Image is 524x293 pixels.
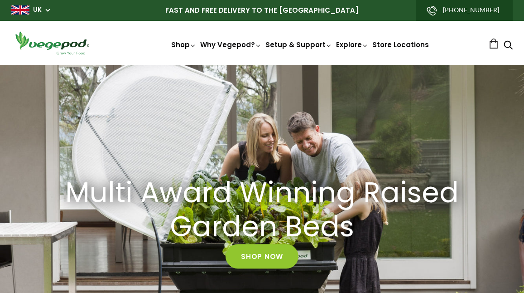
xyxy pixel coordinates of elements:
a: Explore [336,40,369,49]
a: Shop Now [226,244,298,269]
a: UK [33,5,42,15]
a: Why Vegepod? [200,40,262,49]
a: Multi Award Winning Raised Garden Beds [51,176,473,244]
img: Vegepod [11,30,93,56]
a: Store Locations [372,40,429,49]
h2: Multi Award Winning Raised Garden Beds [58,176,466,244]
img: gb_large.png [11,5,29,15]
a: Shop [171,40,197,49]
a: Setup & Support [265,40,332,49]
a: Search [504,41,513,51]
